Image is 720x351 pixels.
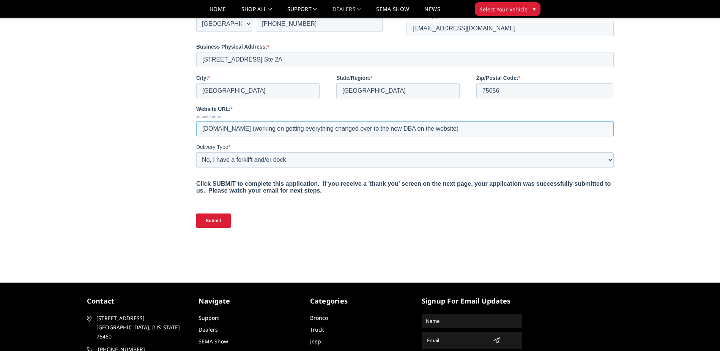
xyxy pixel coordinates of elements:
strong: This email will be used to login our online dealer portal to order. Please choose a shared email ... [211,288,413,297]
a: Home [210,6,226,17]
h5: contact [87,296,187,306]
a: Dealers [199,326,218,333]
a: Jeep [310,338,321,345]
strong: Wide Variety of Options [159,82,261,92]
a: News [424,6,440,17]
strong: Job Title: [280,232,304,238]
legend: Please list the PRIMARY SALES contact. If we need to ask for the store manager please list that n... [140,240,280,254]
strong: Last Name (Primary Sales): [140,232,209,238]
h5: signup for email updates [422,296,522,306]
strong: Great Pricing [182,92,239,103]
strong: Dealer Direct Accounts [160,39,260,49]
span: Not ready to buy [DATE], just looking to get setup [9,180,125,186]
input: Ready to buy [DATE] [2,160,7,165]
h5: Navigate [199,296,299,306]
span: Why Bodyguard? [135,19,285,39]
a: Support [199,314,219,321]
span: Select Your Vehicle [480,5,528,13]
span: Ready to buy [DATE] [9,160,58,166]
input: Might buy soon, just need a quote for now [2,170,7,175]
span: Excellent Customer Support [149,103,272,113]
strong: Precision Fitment Innovative Designs [169,60,252,81]
a: Truck [310,326,324,333]
input: 000-000-0000 [60,294,186,310]
input: Not ready to buy [DATE], just looking to get setup [2,180,7,185]
span: Might buy soon, just need a quote for now [9,170,107,176]
a: SEMA Show [376,6,409,17]
input: Email [424,334,490,346]
a: SEMA Show [199,338,228,345]
a: Dealers [332,6,361,17]
input: Name [423,315,521,327]
strong: Primary Email: [210,279,247,285]
span: ▾ [533,5,536,13]
button: Select Your Vehicle [475,2,540,16]
a: shop all [241,6,272,17]
h5: Categories [310,296,410,306]
strong: American Made Products [156,50,265,60]
a: Bronco [310,314,328,321]
span: [STREET_ADDRESS] [GEOGRAPHIC_DATA], [US_STATE] 75460 [96,314,184,341]
a: Support [287,6,317,17]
